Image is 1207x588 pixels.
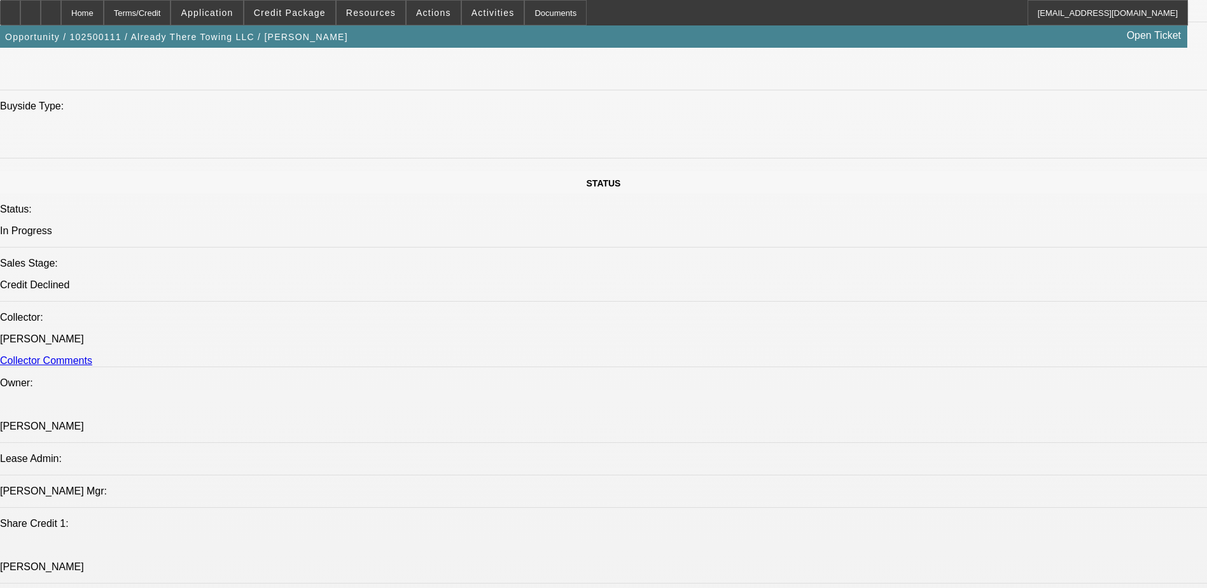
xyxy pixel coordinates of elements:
span: Credit Package [254,8,326,18]
span: Activities [471,8,515,18]
button: Actions [407,1,461,25]
button: Credit Package [244,1,335,25]
span: Application [181,8,233,18]
span: Actions [416,8,451,18]
span: Opportunity / 102500111 / Already There Towing LLC / [PERSON_NAME] [5,32,348,42]
span: STATUS [587,178,621,188]
span: Resources [346,8,396,18]
button: Activities [462,1,524,25]
a: Open Ticket [1122,25,1186,46]
button: Resources [337,1,405,25]
button: Application [171,1,242,25]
